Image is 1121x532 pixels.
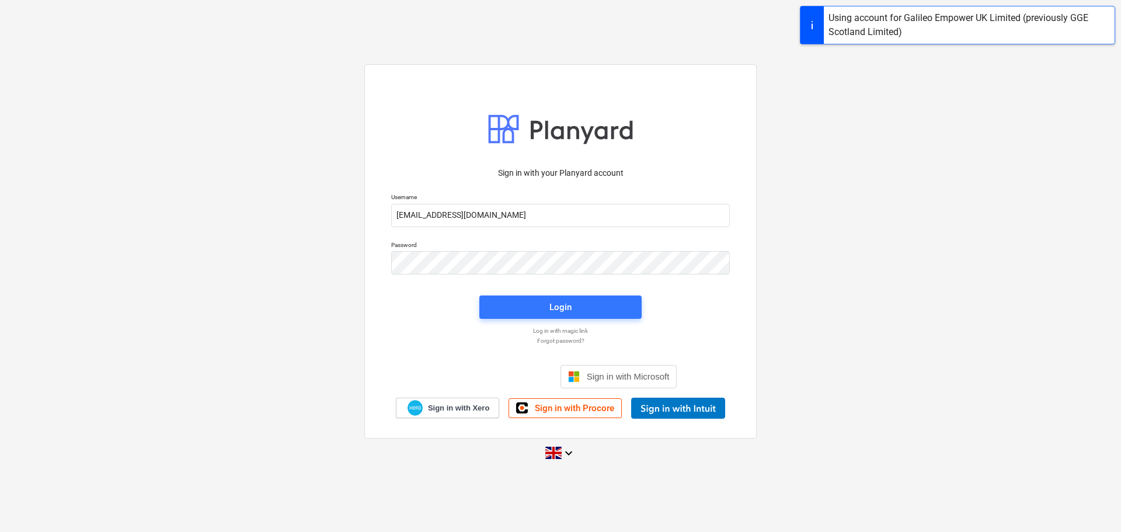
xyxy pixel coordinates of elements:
[828,11,1110,39] div: Using account for Galileo Empower UK Limited (previously GGE Scotland Limited)
[391,167,730,179] p: Sign in with your Planyard account
[535,403,614,413] span: Sign in with Procore
[396,398,500,418] a: Sign in with Xero
[391,204,730,227] input: Username
[587,371,670,381] span: Sign in with Microsoft
[509,398,622,418] a: Sign in with Procore
[391,241,730,251] p: Password
[385,337,736,345] a: Forgot password?
[549,300,572,315] div: Login
[479,295,642,319] button: Login
[438,364,557,390] iframe: Sign in with Google Button
[408,400,423,416] img: Xero logo
[428,403,489,413] span: Sign in with Xero
[385,327,736,335] a: Log in with magic link
[568,371,580,383] img: Microsoft logo
[391,193,730,203] p: Username
[562,446,576,460] i: keyboard_arrow_down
